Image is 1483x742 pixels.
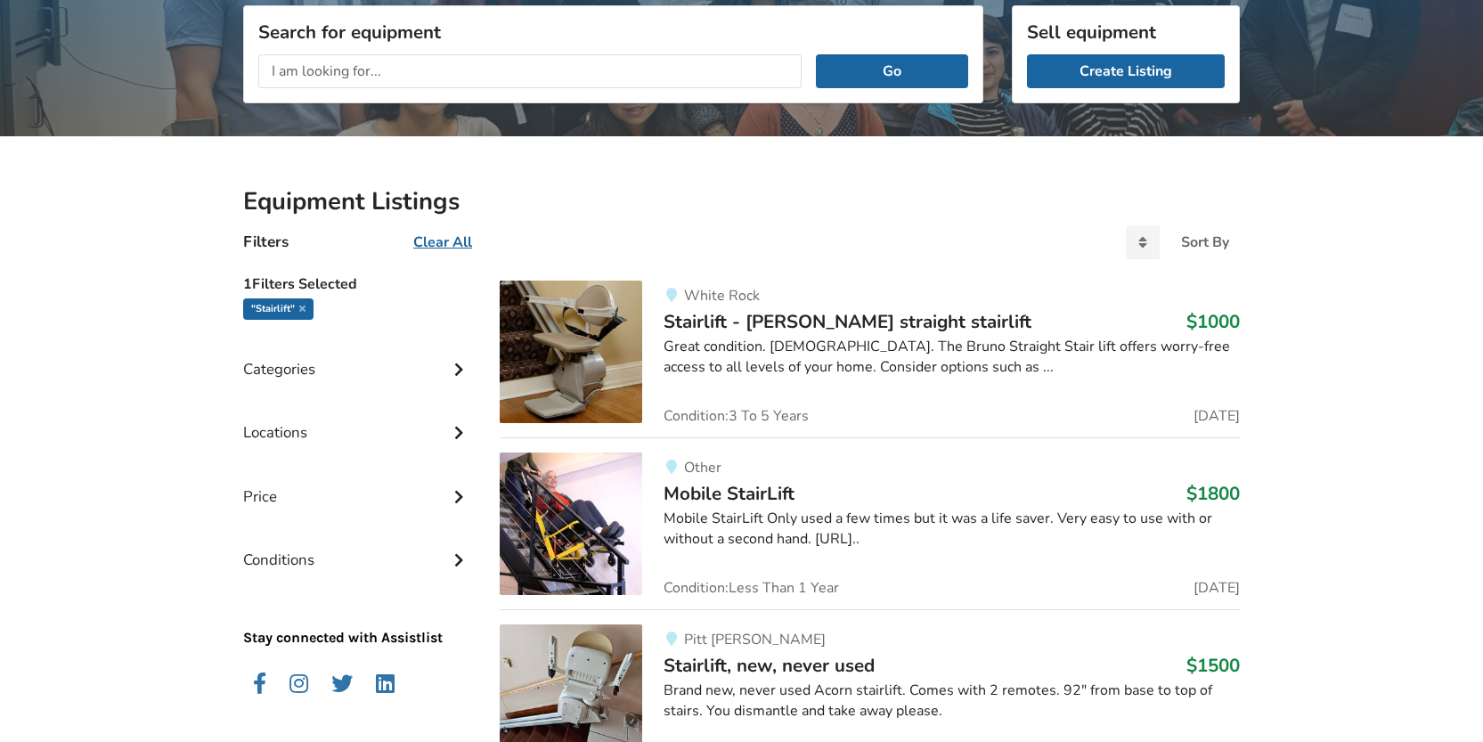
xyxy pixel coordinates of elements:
[664,409,809,423] span: Condition: 3 To 5 Years
[1186,654,1240,677] h3: $1500
[1027,54,1225,88] a: Create Listing
[816,54,968,88] button: Go
[243,266,471,298] h5: 1 Filters Selected
[243,232,289,252] h4: Filters
[1181,235,1229,249] div: Sort By
[664,309,1031,334] span: Stairlift - [PERSON_NAME] straight stairlift
[1194,409,1240,423] span: [DATE]
[1186,482,1240,505] h3: $1800
[664,681,1240,722] div: Brand new, never used Acorn stairlift. Comes with 2 remotes. 92" from base to top of stairs. You ...
[1027,20,1225,44] h3: Sell equipment
[1186,310,1240,333] h3: $1000
[243,515,471,578] div: Conditions
[664,337,1240,378] div: Great condition. [DEMOGRAPHIC_DATA]. The Bruno Straight Stair lift offers worry-free access to al...
[500,437,1240,609] a: mobility-mobile stairlift OtherMobile StairLift$1800Mobile StairLift Only used a few times but it...
[258,54,802,88] input: I am looking for...
[243,578,471,648] p: Stay connected with Assistlist
[500,281,1240,437] a: mobility-stairlift - bruno straight stairliftWhite RockStairlift - [PERSON_NAME] straight stairli...
[684,630,826,649] span: Pitt [PERSON_NAME]
[243,298,314,320] div: "Stairlift"
[243,324,471,387] div: Categories
[413,232,472,252] u: Clear All
[500,281,642,423] img: mobility-stairlift - bruno straight stairlift
[1194,581,1240,595] span: [DATE]
[664,509,1240,550] div: Mobile StairLift Only used a few times but it was a life saver. Very easy to use with or without ...
[664,481,794,506] span: Mobile StairLift
[664,581,839,595] span: Condition: Less Than 1 Year
[243,186,1240,217] h2: Equipment Listings
[258,20,968,44] h3: Search for equipment
[684,286,760,306] span: White Rock
[243,387,471,451] div: Locations
[243,452,471,515] div: Price
[500,453,642,595] img: mobility-mobile stairlift
[664,653,875,678] span: Stairlift, new, never used
[684,458,721,477] span: Other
